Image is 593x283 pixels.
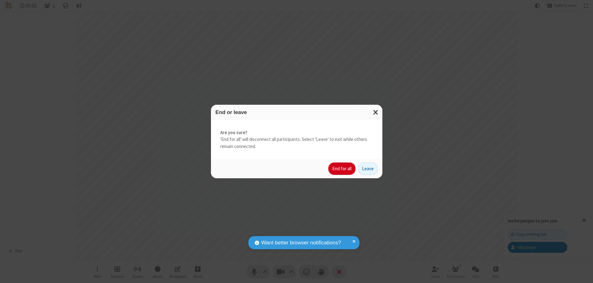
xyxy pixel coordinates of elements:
button: Close modal [369,105,382,120]
strong: Are you sure? [220,129,373,136]
button: Leave [358,163,378,175]
button: End for all [328,163,355,175]
h3: End or leave [216,109,378,115]
div: 'End for all' will disconnect all participants. Select 'Leave' to exit while others remain connec... [211,120,382,159]
span: Want better browser notifications? [261,239,341,247]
